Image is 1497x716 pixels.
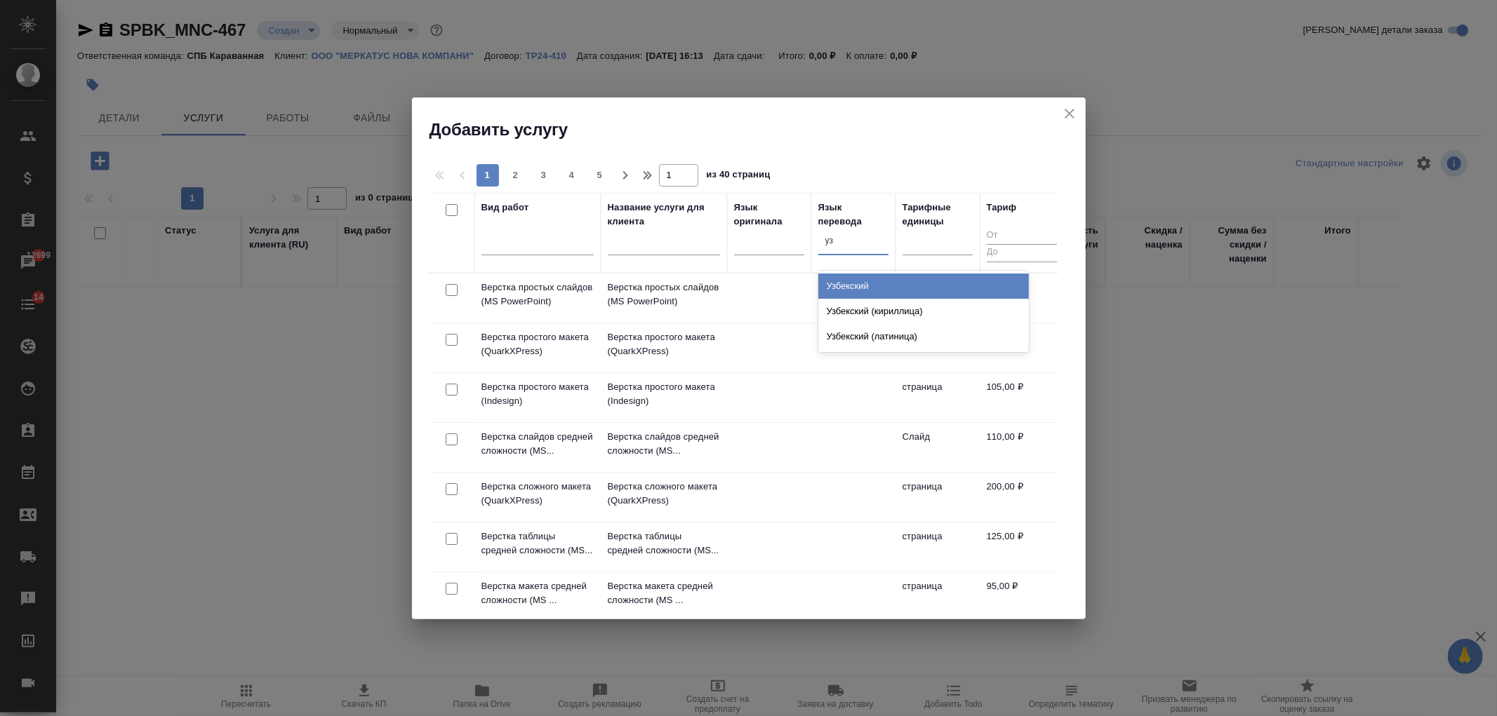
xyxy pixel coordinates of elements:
[734,201,804,229] div: Язык оригинала
[980,373,1064,422] td: 105,00 ₽
[481,330,594,358] p: Верстка простого макета (QuarkXPress)
[896,423,980,472] td: Слайд
[903,201,973,229] div: Тарифные единицы
[608,529,720,558] p: Верстка таблицы средней сложности (MS...
[481,529,594,558] p: Верстка таблицы средней сложности (MS...
[430,119,1086,141] h2: Добавить услугу
[481,201,529,215] div: Вид работ
[896,522,980,572] td: страница
[987,227,1057,245] input: От
[481,281,594,309] p: Верстка простых слайдов (MS PowerPoint)
[561,164,583,187] button: 4
[589,168,611,182] span: 5
[608,579,720,607] p: Верстка макета средней сложности (MS ...
[481,380,594,408] p: Верстка простого макета (Indesign)
[818,273,1029,299] div: Узбекский
[980,522,1064,572] td: 125,00 ₽
[980,572,1064,621] td: 95,00 ₽
[896,572,980,621] td: страница
[533,164,555,187] button: 3
[818,299,1029,324] div: Узбекский (кириллица)
[987,201,1017,215] div: Тариф
[561,168,583,182] span: 4
[481,579,594,607] p: Верстка макета средней сложности (MS ...
[533,168,555,182] span: 3
[608,430,720,458] p: Верстка слайдов средней сложности (MS...
[818,324,1029,349] div: Узбекский (латиница)
[980,473,1064,522] td: 200,00 ₽
[589,164,611,187] button: 5
[481,430,594,458] p: Верстка слайдов средней сложности (MS...
[505,164,527,187] button: 2
[980,423,1064,472] td: 110,00 ₽
[896,473,980,522] td: страница
[481,480,594,508] p: Верстка сложного макета (QuarkXPress)
[1059,103,1080,124] button: close
[608,201,720,229] div: Название услуги для клиента
[608,281,720,309] p: Верстка простых слайдов (MS PowerPoint)
[608,330,720,358] p: Верстка простого макета (QuarkXPress)
[505,168,527,182] span: 2
[987,244,1057,262] input: До
[818,201,889,229] div: Язык перевода
[896,373,980,422] td: страница
[707,166,771,187] span: из 40 страниц
[608,480,720,508] p: Верстка сложного макета (QuarkXPress)
[608,380,720,408] p: Верстка простого макета (Indesign)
